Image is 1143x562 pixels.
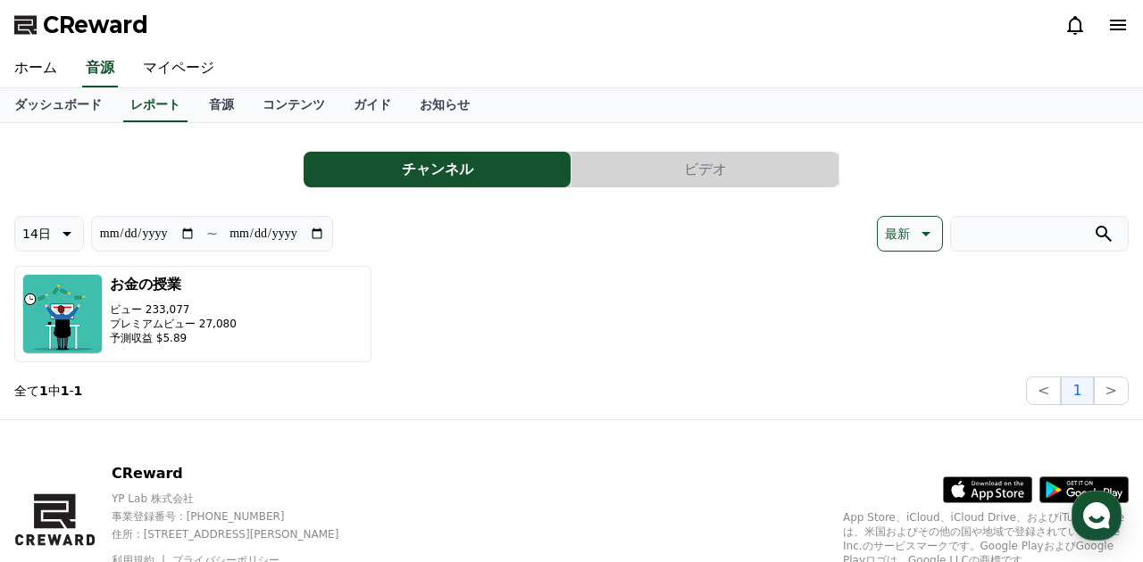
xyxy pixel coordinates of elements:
[230,414,343,459] a: 設定
[112,463,370,484] p: CReward
[571,152,839,187] a: ビデオ
[5,414,118,459] a: ホーム
[110,317,237,331] p: プレミアムビュー 27,080
[82,50,118,87] a: 音源
[22,221,51,246] p: 14日
[405,88,484,122] a: お知らせ
[118,414,230,459] a: チャット
[39,384,48,398] strong: 1
[206,223,218,244] p: ~
[43,11,148,39] span: CReward
[61,384,70,398] strong: 1
[123,88,188,122] a: レポート
[304,152,571,187] button: チャンネル
[14,382,82,400] p: 全て 中 -
[46,441,78,455] span: ホーム
[110,331,237,345] p: 予測収益 $5.89
[110,274,237,295] h3: お金の授業
[339,88,405,122] a: ガイド
[74,384,83,398] strong: 1
[1094,376,1129,405] button: >
[110,302,237,317] p: ビュー 233,077
[195,88,248,122] a: 音源
[1026,376,1061,405] button: <
[248,88,339,122] a: コンテンツ
[14,216,84,252] button: 14日
[571,152,838,187] button: ビデオ
[153,442,196,456] span: チャット
[1061,376,1093,405] button: 1
[112,527,370,541] p: 住所 : [STREET_ADDRESS][PERSON_NAME]
[276,441,297,455] span: 設定
[112,509,370,524] p: 事業登録番号 : [PHONE_NUMBER]
[129,50,229,87] a: マイページ
[885,221,910,246] p: 最新
[14,266,371,362] button: お金の授業 ビュー 233,077 プレミアムビュー 27,080 予測収益 $5.89
[22,274,103,354] img: お金の授業
[14,11,148,39] a: CReward
[112,492,370,506] p: YP Lab 株式会社
[877,216,943,252] button: 最新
